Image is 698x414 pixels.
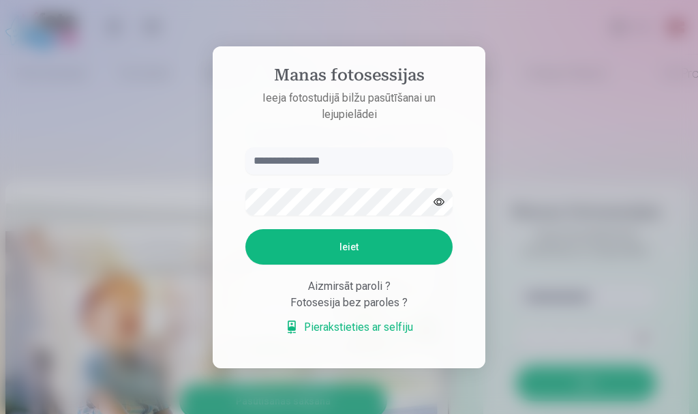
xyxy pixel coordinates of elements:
[232,65,466,90] h4: Manas fotosessijas
[245,278,453,295] div: Aizmirsāt paroli ?
[232,90,466,123] p: Ieeja fotostudijā bilžu pasūtīšanai un lejupielādei
[245,295,453,311] div: Fotosesija bez paroles ?
[245,229,453,265] button: Ieiet
[285,319,413,336] a: Pierakstieties ar selfiju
